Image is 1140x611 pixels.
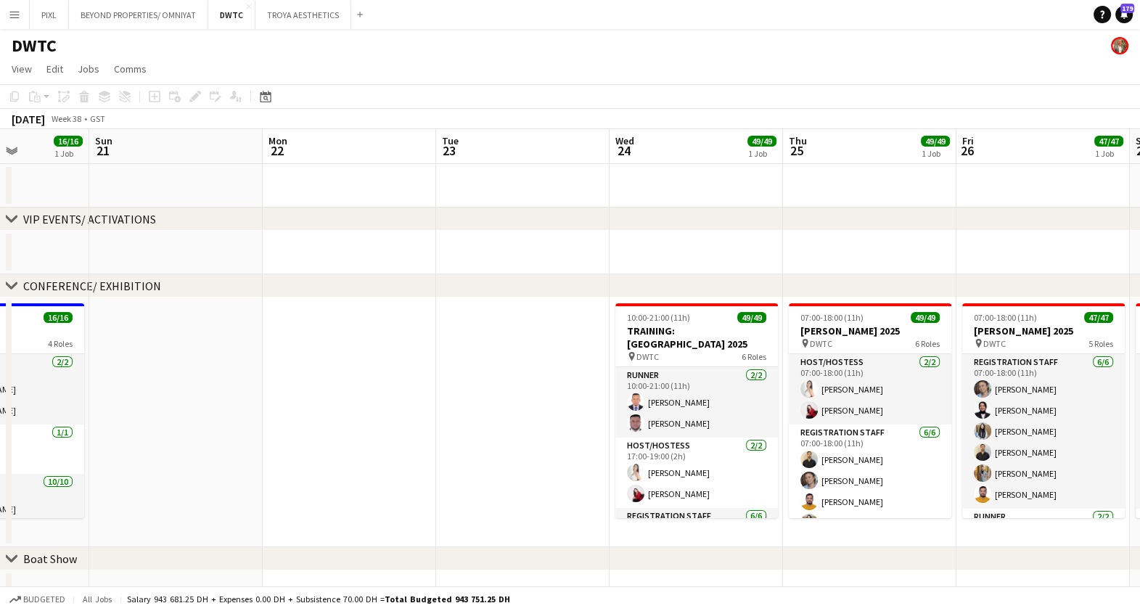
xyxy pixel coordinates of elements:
[48,113,84,124] span: Week 38
[962,303,1125,518] app-job-card: 07:00-18:00 (11h)47/47[PERSON_NAME] 2025 DWTC5 RolesRegistration Staff6/607:00-18:00 (11h)[PERSON...
[1088,338,1113,349] span: 5 Roles
[1115,6,1133,23] a: 179
[1095,148,1123,159] div: 1 Job
[54,148,82,159] div: 1 Job
[911,312,940,323] span: 49/49
[208,1,255,29] button: DWTC
[268,134,287,147] span: Mon
[80,594,115,604] span: All jobs
[962,134,974,147] span: Fri
[1111,37,1128,54] app-user-avatar: Clinton Appel
[12,62,32,75] span: View
[742,351,766,362] span: 6 Roles
[69,1,208,29] button: BEYOND PROPERTIES/ OMNIYAT
[800,312,864,323] span: 07:00-18:00 (11h)
[95,134,112,147] span: Sun
[737,312,766,323] span: 49/49
[636,351,659,362] span: DWTC
[922,148,949,159] div: 1 Job
[962,324,1125,337] h3: [PERSON_NAME] 2025
[615,438,778,508] app-card-role: Host/Hostess2/217:00-19:00 (2h)[PERSON_NAME][PERSON_NAME]
[46,62,63,75] span: Edit
[915,338,940,349] span: 6 Roles
[789,303,951,518] app-job-card: 07:00-18:00 (11h)49/49[PERSON_NAME] 2025 DWTC6 RolesHost/Hostess2/207:00-18:00 (11h)[PERSON_NAME]...
[23,594,65,604] span: Budgeted
[23,279,161,293] div: CONFERENCE/ EXHIBITION
[12,35,57,57] h1: DWTC
[23,212,156,226] div: VIP EVENTS/ ACTIVATIONS
[30,1,69,29] button: PIXL
[114,62,147,75] span: Comms
[789,134,807,147] span: Thu
[1120,4,1134,13] span: 179
[44,312,73,323] span: 16/16
[983,338,1006,349] span: DWTC
[1084,312,1113,323] span: 47/47
[747,136,776,147] span: 49/49
[7,591,67,607] button: Budgeted
[627,312,690,323] span: 10:00-21:00 (11h)
[93,142,112,159] span: 21
[789,324,951,337] h3: [PERSON_NAME] 2025
[78,62,99,75] span: Jobs
[787,142,807,159] span: 25
[440,142,459,159] span: 23
[6,60,38,78] a: View
[789,425,951,579] app-card-role: Registration Staff6/607:00-18:00 (11h)[PERSON_NAME][PERSON_NAME][PERSON_NAME][PERSON_NAME]
[48,338,73,349] span: 4 Roles
[72,60,105,78] a: Jobs
[12,112,45,126] div: [DATE]
[90,113,105,124] div: GST
[54,136,83,147] span: 16/16
[1094,136,1123,147] span: 47/47
[255,1,351,29] button: TROYA AESTHETICS
[615,134,634,147] span: Wed
[974,312,1037,323] span: 07:00-18:00 (11h)
[962,354,1125,509] app-card-role: Registration Staff6/607:00-18:00 (11h)[PERSON_NAME][PERSON_NAME][PERSON_NAME][PERSON_NAME][PERSON...
[962,509,1125,579] app-card-role: Runner2/2
[23,551,77,566] div: Boat Show
[810,338,832,349] span: DWTC
[266,142,287,159] span: 22
[41,60,69,78] a: Edit
[789,354,951,425] app-card-role: Host/Hostess2/207:00-18:00 (11h)[PERSON_NAME][PERSON_NAME]
[613,142,634,159] span: 24
[960,142,974,159] span: 26
[615,324,778,350] h3: TRAINING: [GEOGRAPHIC_DATA] 2025
[921,136,950,147] span: 49/49
[615,367,778,438] app-card-role: Runner2/210:00-21:00 (11h)[PERSON_NAME][PERSON_NAME]
[127,594,510,604] div: Salary 943 681.25 DH + Expenses 0.00 DH + Subsistence 70.00 DH =
[748,148,776,159] div: 1 Job
[442,134,459,147] span: Tue
[108,60,152,78] a: Comms
[615,303,778,518] app-job-card: 10:00-21:00 (11h)49/49TRAINING: [GEOGRAPHIC_DATA] 2025 DWTC6 RolesRunner2/210:00-21:00 (11h)[PERS...
[385,594,510,604] span: Total Budgeted 943 751.25 DH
